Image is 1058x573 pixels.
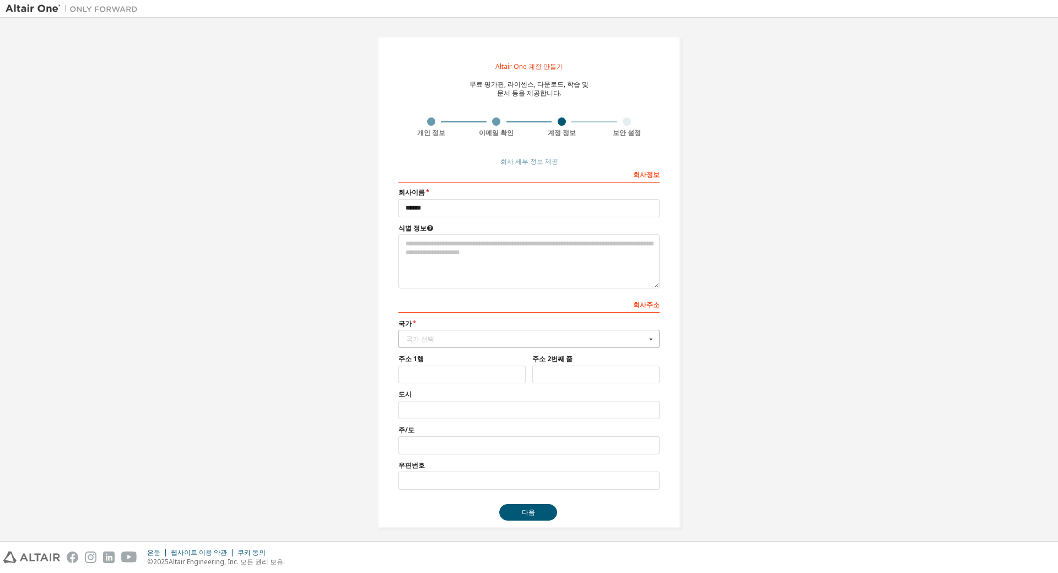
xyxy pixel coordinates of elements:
[646,170,660,179] font: 정보
[237,548,266,557] font: 쿠키 동의
[3,551,60,563] img: altair_logo.svg
[406,334,434,344] font: 국가 선택
[169,557,285,566] font: Altair Engineering, Inc. 모든 권리 보유.
[548,128,576,137] font: 계정 정보
[522,507,535,517] font: 다음
[499,504,557,521] button: 다음
[147,548,160,557] font: 은둔
[121,551,137,563] img: youtube.svg
[398,460,425,470] font: 우편번호
[398,224,660,233] label: 지원팀에서 귀사를 식별하는 데 도움이 되는 정보를 제공해 주세요. 다른 Altair One 사용자의 이메일 주소와 이름, 귀사가 소유한 라이선스 정보, Altair 계정 담당...
[500,157,558,166] font: 회사 세부 정보 제공
[398,188,412,197] font: 회사
[171,548,227,557] font: 웹사이트 이용 약관
[417,128,445,137] font: 개인 정보
[153,557,169,566] font: 2025
[67,551,78,563] img: facebook.svg
[613,128,641,137] font: 보안 설정
[6,3,143,14] img: 알타이르 원
[398,223,427,233] font: 식별 정보
[85,551,96,563] img: instagram.svg
[497,88,562,98] font: 문서 등을 제공합니다.
[147,557,153,566] font: ©
[495,62,563,71] font: Altair One 계정 만들기
[633,170,646,179] font: 회사
[479,128,514,137] font: 이메일 확인
[398,354,424,363] font: 주소 1행
[532,354,573,363] font: 주소 2번째 줄
[398,389,412,399] font: 도시
[633,300,646,309] font: 회사
[412,188,425,197] font: 이름
[469,79,589,89] font: 무료 평가판, 라이센스, 다운로드, 학습 및
[646,300,660,309] font: 주소
[103,551,115,563] img: linkedin.svg
[398,319,412,328] font: 국가
[398,425,414,435] font: 주/도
